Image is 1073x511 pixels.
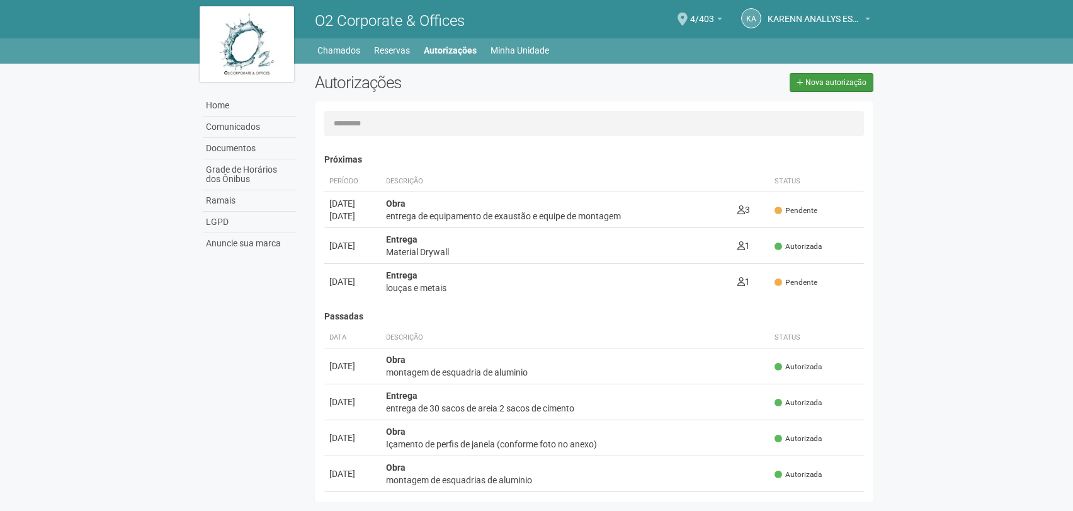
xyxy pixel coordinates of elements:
[386,391,417,401] strong: Entrega
[203,233,296,254] a: Anuncie sua marca
[381,328,769,348] th: Descrição
[386,366,764,379] div: montagem de esquadria de aluminio
[741,8,761,28] a: KA
[775,398,822,408] span: Autorizada
[790,73,873,92] a: Nova autorização
[737,241,750,251] span: 1
[324,171,381,192] th: Período
[769,171,864,192] th: Status
[329,239,376,252] div: [DATE]
[775,469,822,480] span: Autorizada
[386,402,764,415] div: entrega de 30 sacos de areia 2 sacos de cimento
[200,6,294,82] img: logo.jpg
[203,117,296,138] a: Comunicados
[203,212,296,233] a: LGPD
[329,396,376,408] div: [DATE]
[775,205,817,216] span: Pendente
[386,270,417,280] strong: Entrega
[386,198,406,209] strong: Obra
[329,210,376,222] div: [DATE]
[315,73,584,92] h2: Autorizações
[386,246,727,258] div: Material Drywall
[690,2,714,24] span: 4/403
[386,210,727,222] div: entrega de equipamento de exaustão e equipe de montagem
[805,78,866,87] span: Nova autorização
[775,241,822,252] span: Autorizada
[329,468,376,480] div: [DATE]
[737,277,750,287] span: 1
[203,159,296,190] a: Grade de Horários dos Ônibus
[386,438,764,451] div: Içamento de perfis de janela (conforme foto no anexo)
[690,16,722,26] a: 4/403
[374,42,410,59] a: Reservas
[386,462,406,473] strong: Obra
[775,277,817,288] span: Pendente
[775,433,822,444] span: Autorizada
[315,12,465,30] span: O2 Corporate & Offices
[386,427,406,437] strong: Obra
[329,432,376,444] div: [DATE]
[203,138,296,159] a: Documentos
[386,234,417,244] strong: Entrega
[769,328,864,348] th: Status
[324,155,864,164] h4: Próximas
[768,2,862,24] span: KARENN ANALLYS ESTELLA
[381,171,732,192] th: Descrição
[329,197,376,210] div: [DATE]
[329,275,376,288] div: [DATE]
[317,42,360,59] a: Chamados
[768,16,870,26] a: KARENN ANALLYS ESTELLA
[424,42,477,59] a: Autorizações
[324,312,864,321] h4: Passadas
[329,360,376,372] div: [DATE]
[737,205,750,215] span: 3
[386,474,764,486] div: montagem de esquadrias de aluminio
[775,362,822,372] span: Autorizada
[203,190,296,212] a: Ramais
[491,42,549,59] a: Minha Unidade
[324,328,381,348] th: Data
[203,95,296,117] a: Home
[386,282,727,294] div: louças e metais
[386,355,406,365] strong: Obra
